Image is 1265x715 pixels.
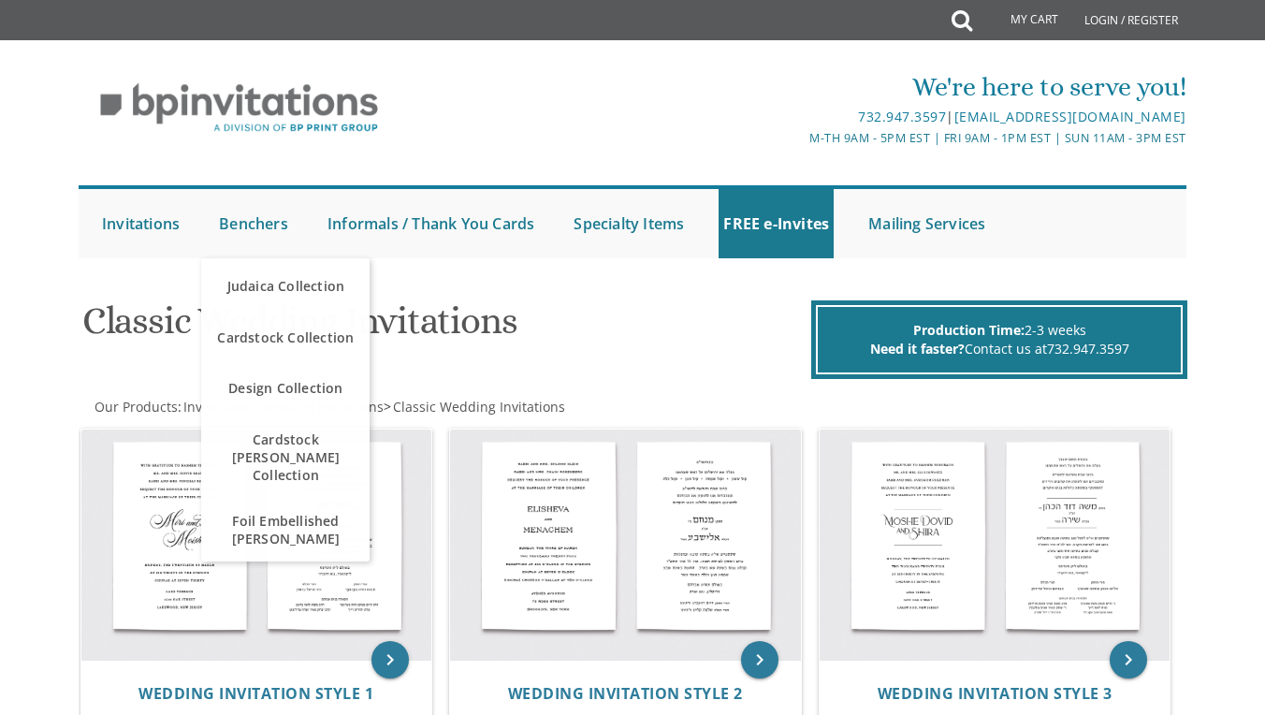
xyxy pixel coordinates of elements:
[384,398,565,416] span: >
[508,685,743,703] a: Wedding Invitation Style 2
[954,108,1186,125] a: [EMAIL_ADDRESS][DOMAIN_NAME]
[719,189,834,258] a: FREE e-Invites
[79,69,400,147] img: BP Invitation Loft
[878,683,1112,704] span: Wedding Invitation Style 3
[878,685,1112,703] a: Wedding Invitation Style 3
[97,189,184,258] a: Invitations
[1047,340,1129,357] a: 732.947.3597
[201,498,370,562] a: Foil Embellished [PERSON_NAME]
[820,430,1170,660] img: Wedding Invitation Style 3
[391,398,565,416] a: Classic Wedding Invitations
[206,421,365,493] span: Cardstock [PERSON_NAME] Collection
[449,106,1186,128] div: |
[138,683,373,704] span: Wedding Invitation Style 1
[206,503,365,557] span: Foil Embellished [PERSON_NAME]
[870,340,965,357] span: Need it faster?
[970,2,1071,39] a: My Cart
[1186,640,1246,696] iframe: chat widget
[82,300,807,356] h1: Classic Wedding Invitations
[201,314,370,360] a: Cardstock Collection
[201,416,370,498] a: Cardstock [PERSON_NAME] Collection
[858,108,946,125] a: 732.947.3597
[138,685,373,703] a: Wedding Invitation Style 1
[508,683,743,704] span: Wedding Invitation Style 2
[816,305,1183,374] div: 2-3 weeks Contact us at
[182,398,249,416] a: Invitations
[323,189,539,258] a: Informals / Thank You Cards
[183,398,249,416] span: Invitations
[201,258,370,314] a: Judaica Collection
[569,189,689,258] a: Specialty Items
[741,641,778,679] a: keyboard_arrow_right
[864,189,990,258] a: Mailing Services
[913,321,1025,339] span: Production Time:
[214,189,293,258] a: Benchers
[1110,641,1147,679] a: keyboard_arrow_right
[393,398,565,416] span: Classic Wedding Invitations
[371,641,409,679] a: keyboard_arrow_right
[449,68,1186,106] div: We're here to serve you!
[206,319,365,356] span: Cardstock Collection
[201,360,370,416] a: Design Collection
[449,128,1186,148] div: M-Th 9am - 5pm EST | Fri 9am - 1pm EST | Sun 11am - 3pm EST
[450,430,801,660] img: Wedding Invitation Style 2
[81,430,432,660] img: Wedding Invitation Style 1
[79,398,632,416] div: :
[93,398,178,416] a: Our Products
